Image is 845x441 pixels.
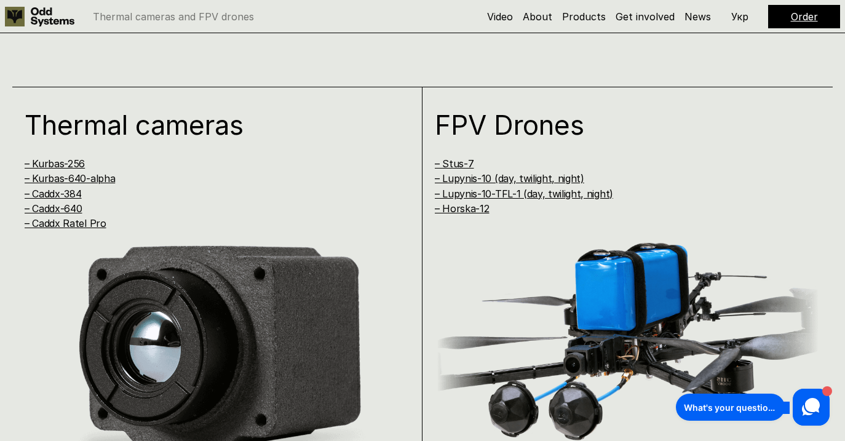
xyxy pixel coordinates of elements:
[616,10,675,23] a: Get involved
[25,188,81,200] a: – Caddx-384
[435,111,797,138] h1: FPV Drones
[435,188,613,200] a: – Lupynis-10-TFL-1 (day, twilight, night)
[435,172,584,185] a: – Lupynis-10 (day, twilight, night)
[25,202,82,215] a: – Caddx-640
[93,12,254,22] p: Thermal cameras and FPV drones
[684,10,711,23] a: News
[25,157,85,170] a: – Kurbas-256
[673,386,833,429] iframe: HelpCrunch
[435,202,489,215] a: – Horska-12
[731,12,748,22] p: Укр
[25,172,115,185] a: – Kurbas-640-alpha
[435,157,474,170] a: – Stus-7
[791,10,818,23] a: Order
[25,217,106,229] a: – Caddx Ratel Pro
[523,10,552,23] a: About
[562,10,606,23] a: Products
[487,10,513,23] a: Video
[25,111,387,138] h1: Thermal cameras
